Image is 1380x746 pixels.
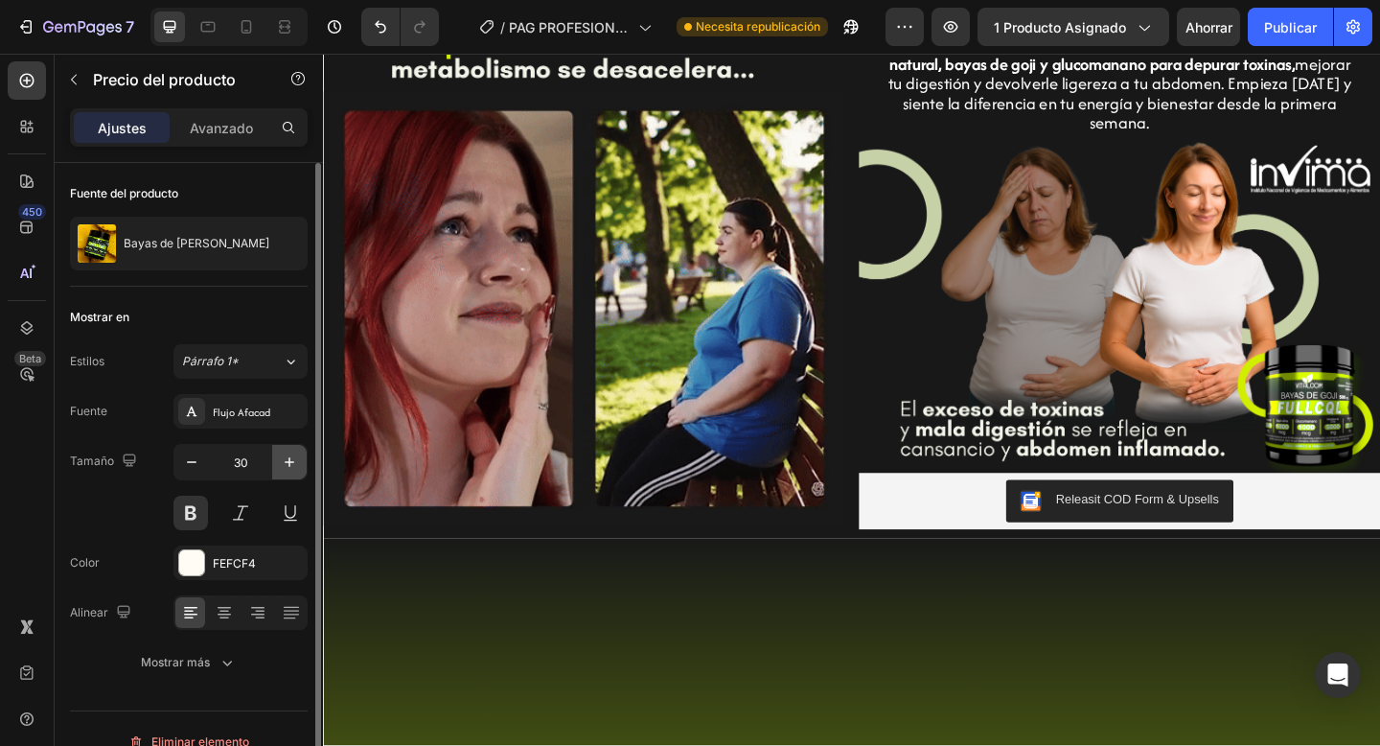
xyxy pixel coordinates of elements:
[70,310,129,324] font: Mostrar en
[994,19,1126,35] font: 1 producto asignado
[796,476,974,496] div: Releasit COD Form & Upsells
[182,354,239,368] font: Párrafo 1*
[361,8,439,46] div: Deshacer/Rehacer
[190,120,253,136] font: Avanzado
[583,88,1150,456] img: gempages_573729458666603410-bcffa4a7-b6b0-4641-8850-ae31c76bf023.webp
[70,354,104,368] font: Estilos
[141,655,210,669] font: Mostrar más
[323,54,1380,746] iframe: Área de diseño
[124,236,269,250] font: Bayas de [PERSON_NAME]
[1264,19,1317,35] font: Publicar
[696,19,820,34] font: Necesita republicación
[78,224,116,263] img: Imagen de característica del producto
[213,405,270,420] font: Flujo Afacad
[70,454,114,468] font: Tamaño
[70,645,308,680] button: Mostrar más
[93,70,236,89] font: Precio del producto
[126,17,134,36] font: 7
[93,68,256,91] p: Precio del producto
[1315,652,1361,698] div: Abrir Intercom Messenger
[1177,8,1240,46] button: Ahorrar
[1248,8,1333,46] button: Publicar
[70,186,178,200] font: Fuente del producto
[173,344,308,379] button: Párrafo 1*
[509,19,631,56] font: PAG PROFESIONAL [PERSON_NAME]
[743,464,989,510] button: Releasit COD Form & Upsells
[19,352,41,365] font: Beta
[70,555,100,570] font: Color
[98,120,147,136] font: Ajustes
[977,8,1169,46] button: 1 producto asignado
[758,476,781,499] img: CKKYs5695_ICEAE=.webp
[70,404,107,418] font: Fuente
[500,19,505,35] font: /
[213,556,256,571] font: FEFCF4
[8,8,143,46] button: 7
[1185,19,1232,35] font: Ahorrar
[22,205,42,219] font: 450
[70,605,108,619] font: Alinear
